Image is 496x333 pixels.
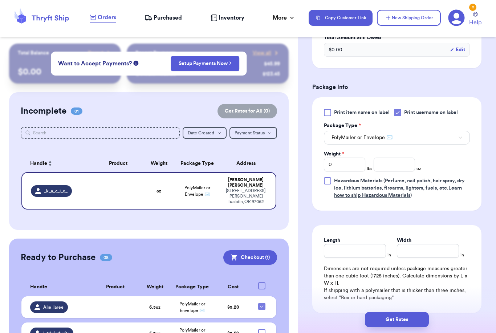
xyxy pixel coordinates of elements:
[332,134,393,141] span: PolyMailer or Envelope ✉️
[93,155,143,172] th: Product
[171,56,240,71] button: Setup Payments Now
[273,13,296,22] div: More
[324,122,361,129] label: Package Type
[211,13,244,22] a: Inventory
[18,66,112,78] p: $ 0.00
[156,189,161,193] strong: oz
[135,49,176,57] p: Recent Payments
[448,9,465,26] a: 2
[183,127,227,139] button: Date Created
[90,13,116,23] a: Orders
[397,237,411,244] label: Width
[217,104,277,118] button: Get Rates for All (0)
[377,10,441,26] button: New Shipping Order
[21,252,95,263] h2: Ready to Purchase
[224,177,267,188] div: [PERSON_NAME] [PERSON_NAME]
[219,13,244,22] span: Inventory
[469,18,481,27] span: Help
[223,250,277,265] button: Checkout (1)
[71,107,82,115] span: 01
[145,13,182,22] a: Purchased
[324,287,470,301] p: If shipping with a polymailer that is thicker than three inches, select "Box or hard packaging".
[88,49,103,57] span: Payout
[88,49,112,57] a: Payout
[100,254,112,261] span: 08
[229,127,277,139] button: Payment Status
[367,166,372,171] span: lbs
[98,13,116,22] span: Orders
[235,131,265,135] span: Payment Status
[174,155,220,172] th: Package Type
[253,49,280,57] a: View all
[324,237,340,244] label: Length
[460,252,464,258] span: in
[324,265,470,301] div: Dimensions are not required unless package measures greater than one cubic foot (1728 inches). Ca...
[469,12,481,27] a: Help
[21,105,66,117] h2: Incomplete
[144,155,174,172] th: Weight
[140,278,170,296] th: Weight
[387,252,391,258] span: in
[149,305,160,309] strong: 6.3 oz
[44,188,68,194] span: _k_a_c_i_e_
[450,46,465,53] button: Edit
[154,13,182,22] span: Purchased
[30,160,47,167] span: Handle
[469,4,476,11] div: 2
[416,166,421,171] span: oz
[184,186,210,196] span: PolyMailer or Envelope ✉️
[215,278,252,296] th: Cost
[329,46,342,53] span: $ 0.00
[21,127,180,139] input: Search
[188,131,214,135] span: Date Created
[91,278,140,296] th: Product
[47,159,53,168] button: Sort ascending
[309,10,373,26] button: Copy Customer Link
[253,49,271,57] span: View all
[224,188,267,204] div: [STREET_ADDRESS][PERSON_NAME] Tualatin , OR 97062
[170,278,215,296] th: Package Type
[263,70,280,78] div: $ 123.45
[220,155,276,172] th: Address
[334,178,465,198] span: (Perfume, nail polish, hair spray, dry ice, lithium batteries, firearms, lighters, fuels, etc. )
[365,312,429,327] button: Get Rates
[227,305,239,309] span: $ 5.20
[179,302,205,313] span: PolyMailer or Envelope ✉️
[312,83,481,92] h3: Package Info
[334,178,382,183] span: Hazardous Materials
[43,304,64,310] span: Alie_laree
[264,60,280,68] div: $ 45.99
[179,60,232,67] a: Setup Payments Now
[30,283,47,291] span: Handle
[404,109,458,116] span: Print username on label
[324,131,470,145] button: PolyMailer or Envelope ✉️
[18,49,49,57] p: Total Balance
[324,34,470,41] label: Total Amount Still Owed
[334,109,390,116] span: Print item name on label
[324,150,344,158] label: Weight
[58,59,132,68] span: Want to Accept Payments?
